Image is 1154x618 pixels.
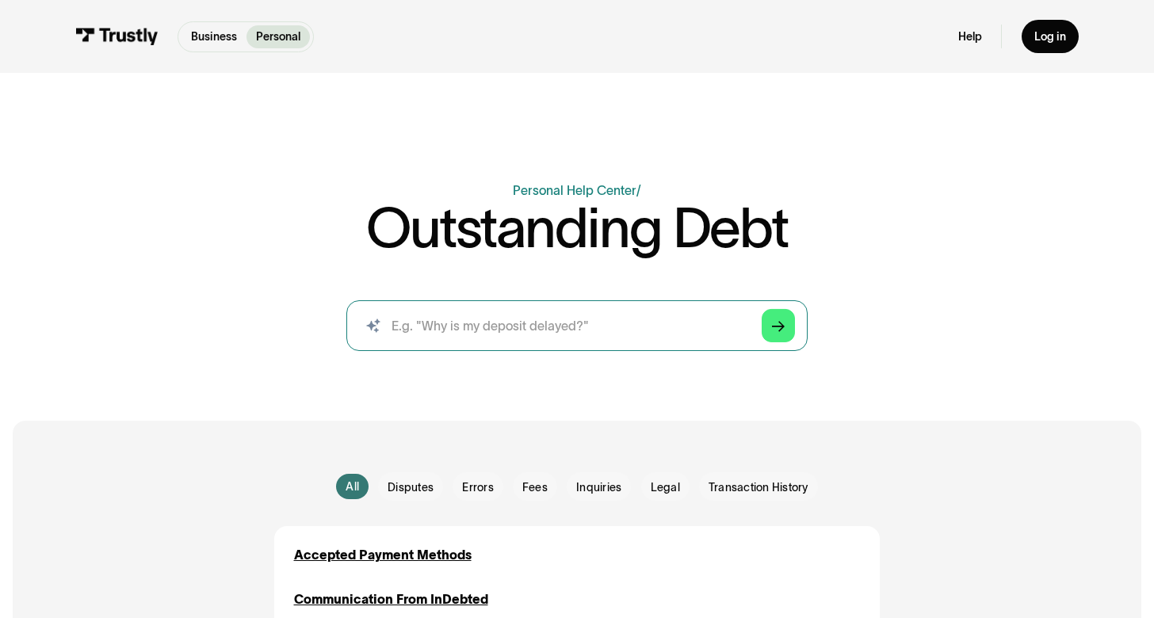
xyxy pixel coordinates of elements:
[958,29,982,44] a: Help
[522,479,548,495] span: Fees
[346,479,359,494] div: All
[636,183,641,197] div: /
[462,479,494,495] span: Errors
[1022,20,1079,53] a: Log in
[513,183,636,197] a: Personal Help Center
[256,29,300,45] p: Personal
[294,589,488,608] a: Communication From InDebted
[274,472,879,501] form: Email Form
[346,300,808,351] input: search
[246,25,310,48] a: Personal
[651,479,680,495] span: Legal
[191,29,237,45] p: Business
[346,300,808,351] form: Search
[709,479,808,495] span: Transaction History
[336,474,369,499] a: All
[75,28,158,45] img: Trustly Logo
[576,479,621,495] span: Inquiries
[294,545,472,564] a: Accepted Payment Methods
[1034,29,1066,44] div: Log in
[366,200,788,255] h1: Outstanding Debt
[182,25,246,48] a: Business
[388,479,434,495] span: Disputes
